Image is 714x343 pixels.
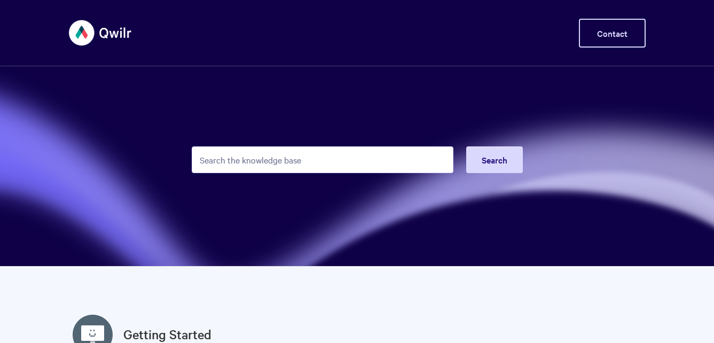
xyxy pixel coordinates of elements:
img: Qwilr Help Center [69,13,132,53]
a: Contact [579,19,646,48]
input: Search the knowledge base [192,146,453,173]
span: Search [482,154,507,166]
button: Search [466,146,523,173]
